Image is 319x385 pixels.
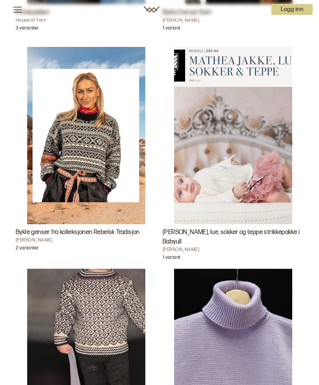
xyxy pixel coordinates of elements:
p: Logg inn [271,4,313,15]
img: Hrönn JónsdóttirBykle genser fra kolleksjonen Rebelsk Tradisjon [27,47,145,224]
button: User dropdown [271,4,313,15]
h4: [PERSON_NAME] [163,17,303,24]
a: Woolit [144,6,159,13]
p: 1 variant [163,25,180,33]
a: Mathea Jakke, lue, sokker og teppe strikkepakke i Babyull [163,47,303,260]
p: 2 varianter [16,245,39,253]
img: Kari HaugenMathea Jakke, lue, sokker og teppe strikkepakke i Babyull [174,47,292,224]
h4: [PERSON_NAME] [16,237,156,244]
h4: House of Yarn [16,17,156,24]
h3: Bykle genser fra kolleksjonen Rebelsk Tradisjon [16,228,156,237]
h3: [PERSON_NAME], lue, sokker og teppe strikkepakke i Babyull [163,228,303,247]
p: 3 varianter [16,25,39,33]
h4: [PERSON_NAME] [163,247,303,253]
p: 1 variant [163,255,180,262]
a: Bykle genser fra kolleksjonen Rebelsk Tradisjon [16,47,156,260]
